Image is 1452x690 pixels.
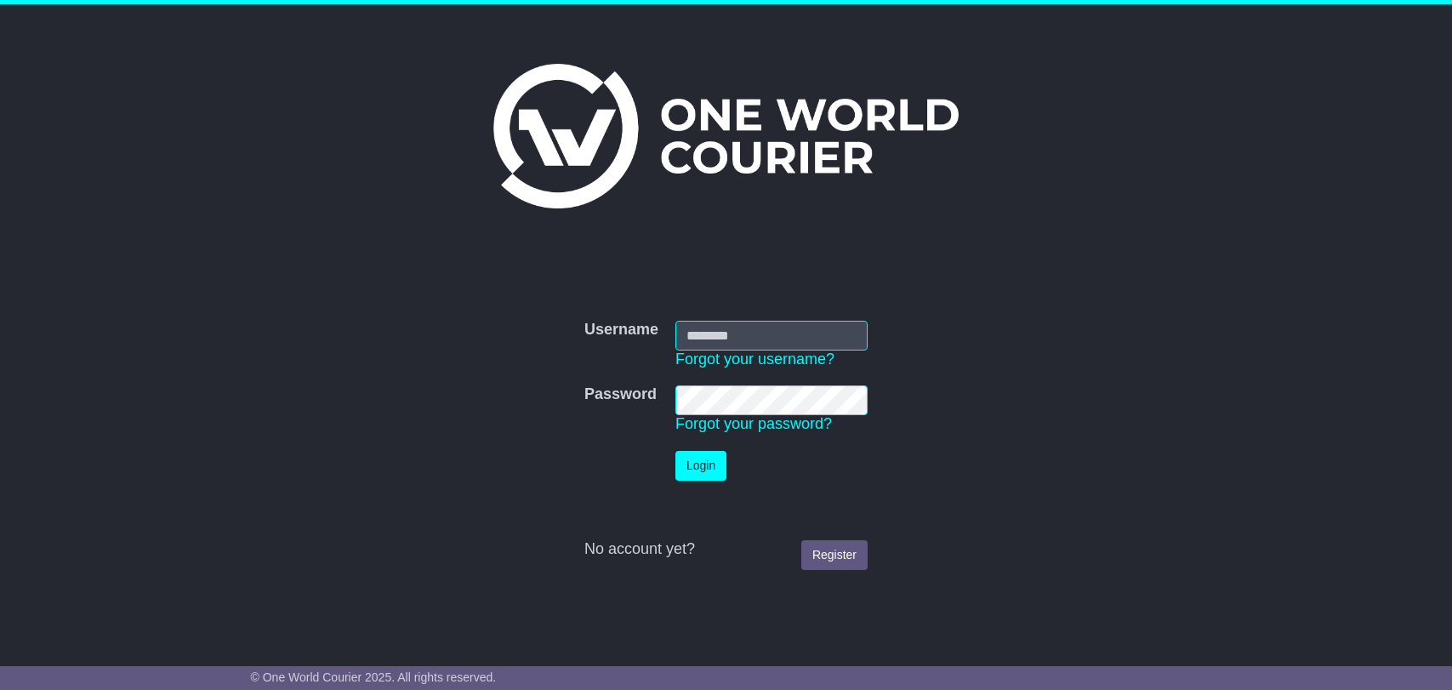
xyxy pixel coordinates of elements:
[584,540,868,559] div: No account yet?
[493,64,958,208] img: One World
[675,415,832,432] a: Forgot your password?
[584,385,657,404] label: Password
[251,670,497,684] span: © One World Courier 2025. All rights reserved.
[584,321,658,339] label: Username
[675,351,834,368] a: Forgot your username?
[801,540,868,570] a: Register
[675,451,726,481] button: Login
